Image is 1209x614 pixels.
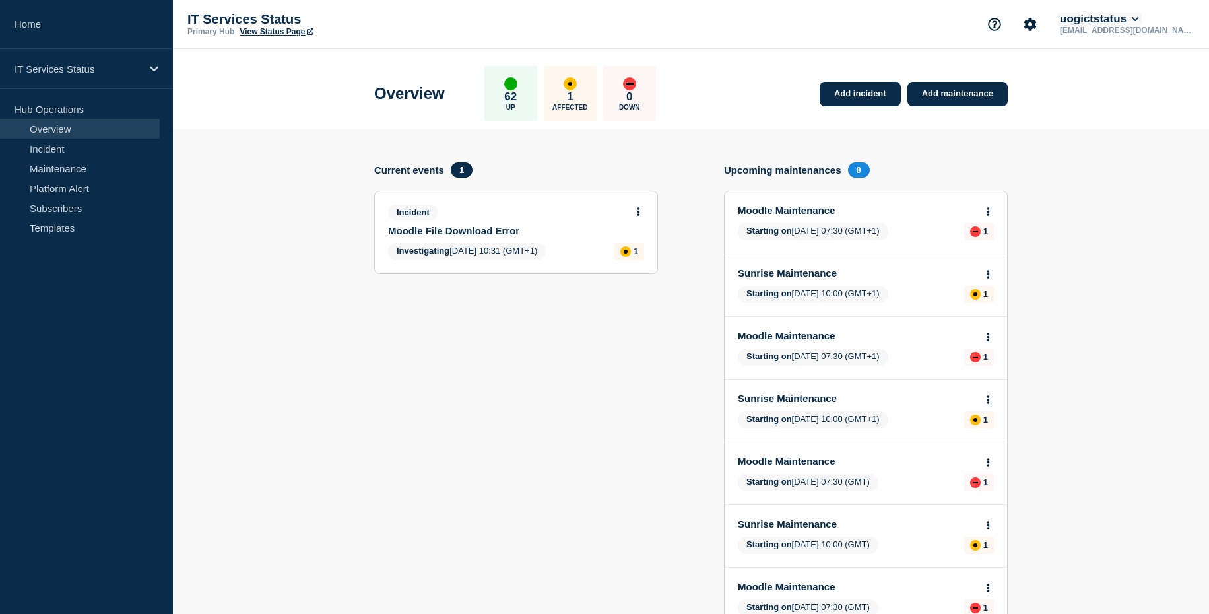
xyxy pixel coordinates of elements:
span: Investigating [397,246,449,256]
a: Sunrise Maintenance [738,518,976,529]
button: Account settings [1016,11,1044,38]
a: Moodle Maintenance [738,456,976,467]
h4: Current events [374,164,444,176]
p: 1 [567,90,573,104]
span: 8 [848,162,870,178]
p: 62 [504,90,517,104]
a: Add incident [820,82,901,106]
span: Starting on [746,414,792,424]
a: Moodle Maintenance [738,330,976,341]
span: [DATE] 10:31 (GMT+1) [388,243,546,260]
p: 0 [626,90,632,104]
h1: Overview [374,85,445,103]
p: Primary Hub [187,27,234,36]
p: IT Services Status [187,12,451,27]
span: Incident [388,205,438,220]
a: Moodle Maintenance [738,205,976,216]
p: 1 [983,477,988,487]
div: affected [970,540,981,551]
span: Starting on [746,226,792,236]
span: [DATE] 10:00 (GMT) [738,537,878,554]
p: Affected [552,104,587,111]
button: Support [981,11,1008,38]
a: Sunrise Maintenance [738,267,976,279]
span: 1 [451,162,473,178]
p: 1 [983,415,988,425]
a: Moodle Maintenance [738,581,976,592]
p: [EMAIL_ADDRESS][DOMAIN_NAME] [1057,26,1194,35]
span: [DATE] 07:30 (GMT+1) [738,349,888,366]
a: View Status Page [240,27,313,36]
a: Add maintenance [907,82,1008,106]
p: IT Services Status [15,63,141,75]
div: up [504,77,517,90]
span: Starting on [746,539,792,549]
p: 1 [983,603,988,613]
p: 1 [983,352,988,362]
div: affected [620,246,631,257]
div: affected [970,415,981,425]
div: affected [970,289,981,300]
p: Down [619,104,640,111]
span: Starting on [746,289,792,298]
span: [DATE] 07:30 (GMT) [738,474,878,491]
div: affected [564,77,577,90]
div: down [970,603,981,613]
div: down [970,226,981,237]
a: Sunrise Maintenance [738,393,976,404]
span: [DATE] 10:00 (GMT+1) [738,286,888,303]
p: 1 [634,246,638,256]
button: uogictstatus [1057,13,1142,26]
span: Starting on [746,351,792,361]
div: down [623,77,636,90]
p: 1 [983,226,988,236]
a: Moodle File Download Error [388,225,626,236]
p: Up [506,104,515,111]
span: [DATE] 07:30 (GMT+1) [738,223,888,240]
div: down [970,352,981,362]
span: [DATE] 10:00 (GMT+1) [738,411,888,428]
span: Starting on [746,602,792,612]
p: 1 [983,540,988,550]
p: 1 [983,289,988,299]
h4: Upcoming maintenances [724,164,841,176]
span: Starting on [746,477,792,487]
div: down [970,477,981,488]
